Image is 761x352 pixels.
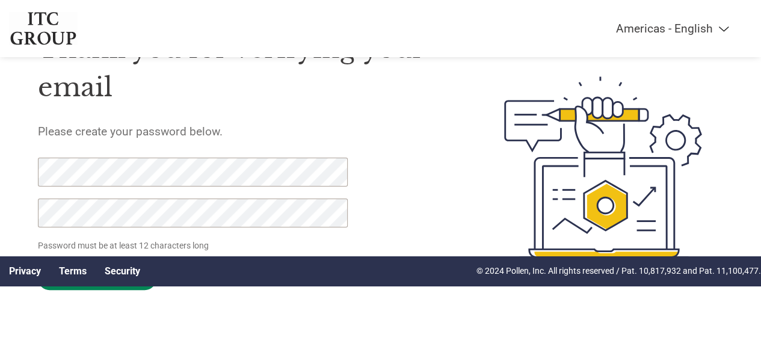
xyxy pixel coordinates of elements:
[59,265,87,277] a: Terms
[476,265,761,277] p: © 2024 Pollen, Inc. All rights reserved / Pat. 10,817,932 and Pat. 11,100,477.
[105,265,140,277] a: Security
[9,265,41,277] a: Privacy
[38,239,350,252] p: Password must be at least 12 characters long
[9,12,78,45] img: ITC Group
[38,29,449,107] h1: Thank you for verifying your email
[483,12,722,323] img: create-password
[38,125,449,138] h5: Please create your password below.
